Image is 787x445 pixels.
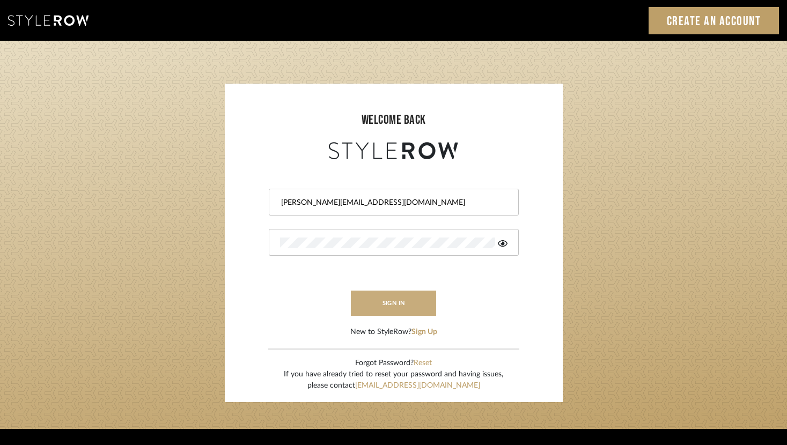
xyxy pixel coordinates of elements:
a: Create an Account [649,7,779,34]
div: New to StyleRow? [350,327,437,338]
button: Reset [414,358,432,369]
div: welcome back [236,110,552,130]
input: Email Address [280,197,505,208]
a: [EMAIL_ADDRESS][DOMAIN_NAME] [355,382,480,389]
div: Forgot Password? [284,358,503,369]
button: Sign Up [411,327,437,338]
div: If you have already tried to reset your password and having issues, please contact [284,369,503,391]
button: sign in [351,291,437,316]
